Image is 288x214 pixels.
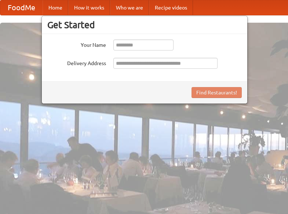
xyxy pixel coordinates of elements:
[47,19,242,30] h3: Get Started
[47,58,106,67] label: Delivery Address
[68,0,110,15] a: How it works
[110,0,149,15] a: Who we are
[0,0,43,15] a: FoodMe
[43,0,68,15] a: Home
[47,40,106,49] label: Your Name
[149,0,193,15] a: Recipe videos
[192,87,242,98] button: Find Restaurants!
